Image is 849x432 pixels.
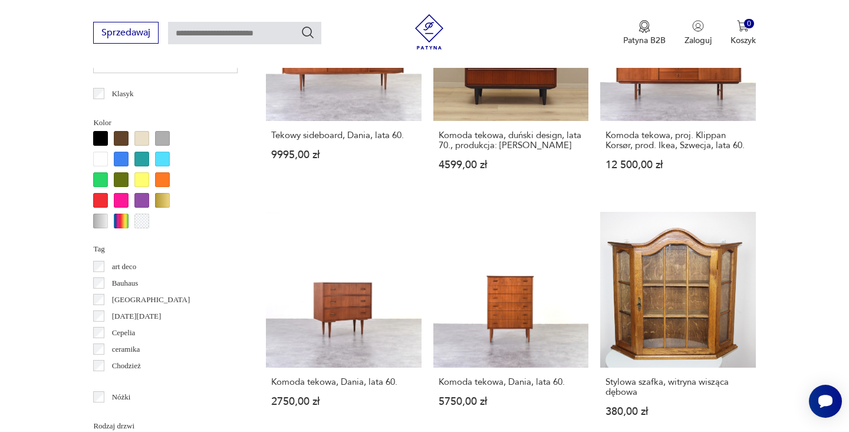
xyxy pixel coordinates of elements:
p: 2750,00 zł [271,397,416,407]
p: [GEOGRAPHIC_DATA] [112,293,190,306]
p: Bauhaus [112,277,139,290]
img: Ikonka użytkownika [692,20,704,32]
p: 12 500,00 zł [606,160,750,170]
img: Ikona medalu [639,20,650,33]
p: Chodzież [112,359,141,372]
p: Zaloguj [685,35,712,46]
h3: Stylowa szafka, witryna wisząca dębowa [606,377,750,397]
h3: Komoda tekowa, duński design, lata 70., produkcja: [PERSON_NAME] [439,130,583,150]
div: 0 [744,19,754,29]
p: Cepelia [112,326,136,339]
img: Patyna - sklep z meblami i dekoracjami vintage [412,14,447,50]
p: Patyna B2B [623,35,666,46]
img: Ikona koszyka [737,20,749,32]
p: Ćmielów [112,376,140,389]
p: Tag [93,243,238,256]
a: Sprzedawaj [93,30,159,38]
h3: Komoda tekowa, Dania, lata 60. [271,377,416,387]
button: Zaloguj [685,20,712,46]
p: ceramika [112,343,140,356]
p: 380,00 zł [606,407,750,417]
p: Klasyk [112,87,134,100]
h3: Komoda tekowa, proj. Klippan Korsør, prod. Ikea, Szwecja, lata 60. [606,130,750,150]
p: Kolor [93,116,238,129]
h3: Tekowy sideboard, Dania, lata 60. [271,130,416,140]
h3: Komoda tekowa, Dania, lata 60. [439,377,583,387]
a: Ikona medaluPatyna B2B [623,20,666,46]
button: 0Koszyk [730,20,756,46]
p: 4599,00 zł [439,160,583,170]
p: Nóżki [112,391,131,404]
p: Koszyk [730,35,756,46]
p: art deco [112,260,137,273]
iframe: Smartsupp widget button [809,385,842,418]
p: 5750,00 zł [439,397,583,407]
button: Szukaj [301,25,315,40]
p: [DATE][DATE] [112,310,162,323]
button: Patyna B2B [623,20,666,46]
p: 9995,00 zł [271,150,416,160]
button: Sprzedawaj [93,22,159,44]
